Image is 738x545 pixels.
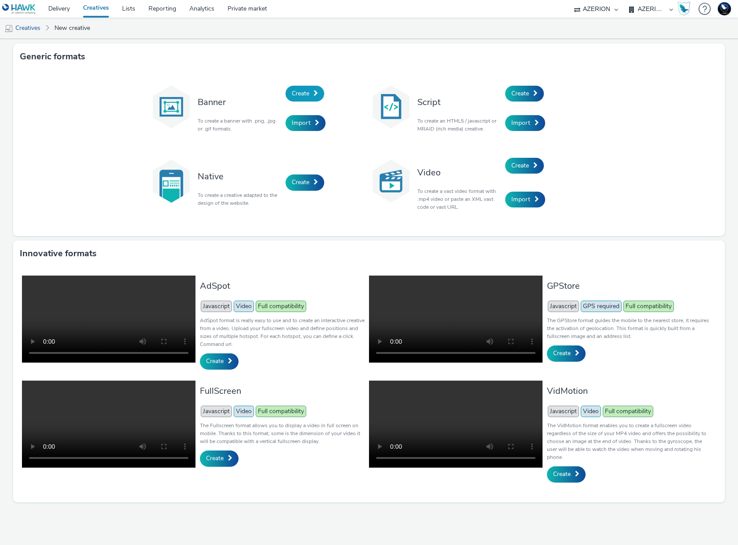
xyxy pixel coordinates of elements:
p: The Fullscreen format allows you to display a video in full screen on mobile. Thanks to this form... [200,421,365,445]
p: To create a banner with .png, .jpg or .gif formats. [198,117,281,133]
span: Create [206,454,224,462]
h3: GPStore [547,280,712,292]
span: Create [292,89,309,98]
img: video.svg [369,159,413,203]
span: Import [511,195,530,203]
span: Create [511,89,529,98]
img: code.svg [369,85,413,129]
h3: Script [417,96,501,108]
span: Video [234,301,254,312]
img: Hawk Academy [677,2,691,16]
span: Import [511,119,530,127]
h3: Banner [198,96,281,108]
a: Create [547,466,586,482]
a: Hawk Academy [677,2,694,16]
h3: AdSpot [200,280,365,292]
a: Import [505,115,545,131]
a: Create [286,174,324,190]
span: Javascript [201,301,232,312]
span: Full compatibility [623,301,674,312]
a: Create [286,86,324,102]
h3: Native [198,171,281,182]
span: GPS required [581,301,622,312]
span: Javascript [548,406,579,417]
span: Create [206,357,224,365]
p: The VidMotion format enables you to create a fullscreen video regardless of the size of your MP4 ... [547,421,712,461]
span: Video [234,406,254,417]
p: AdSpot format is really easy to use and to create an interactive creative from a video. Upload yo... [200,316,365,348]
a: Import [286,115,326,131]
a: Create [200,353,239,369]
span: Full compatibility [603,406,653,417]
img: undefined Logo [2,4,36,15]
h3: VidMotion [547,385,712,397]
a: New creative [50,18,94,39]
p: To create a vast video format with .mp4 video or paste an XML vast code or vast URL. [417,187,501,211]
p: To create an HTML5 / javascript or MRAID (rich media) creative. [417,117,501,133]
h3: Generic formats [20,50,85,63]
img: Support Hawk [718,2,731,15]
a: Import [505,192,545,207]
a: Create [547,345,586,361]
h3: Innovative formats [20,247,97,260]
p: The GPStore format guides the mobile to the nearest store, it requires the activation of geolocat... [547,316,712,340]
h3: Video [417,167,501,178]
span: Import [292,119,311,127]
h3: FullScreen [200,385,365,397]
span: Full compatibility [256,406,306,417]
img: native.svg [149,159,193,203]
p: To create a creative adapted to the design of the website. [198,191,281,207]
span: Full compatibility [256,301,306,312]
span: Create [553,349,571,357]
span: Create [292,178,309,186]
img: mobile [4,24,13,33]
a: Create [200,451,239,466]
img: banner.svg [149,85,193,129]
span: Javascript [201,406,232,417]
a: Create [505,86,544,102]
span: Create [553,470,571,478]
a: Create [505,158,544,174]
span: Create [511,161,529,170]
span: Video [581,406,601,417]
span: Javascript [548,301,579,312]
